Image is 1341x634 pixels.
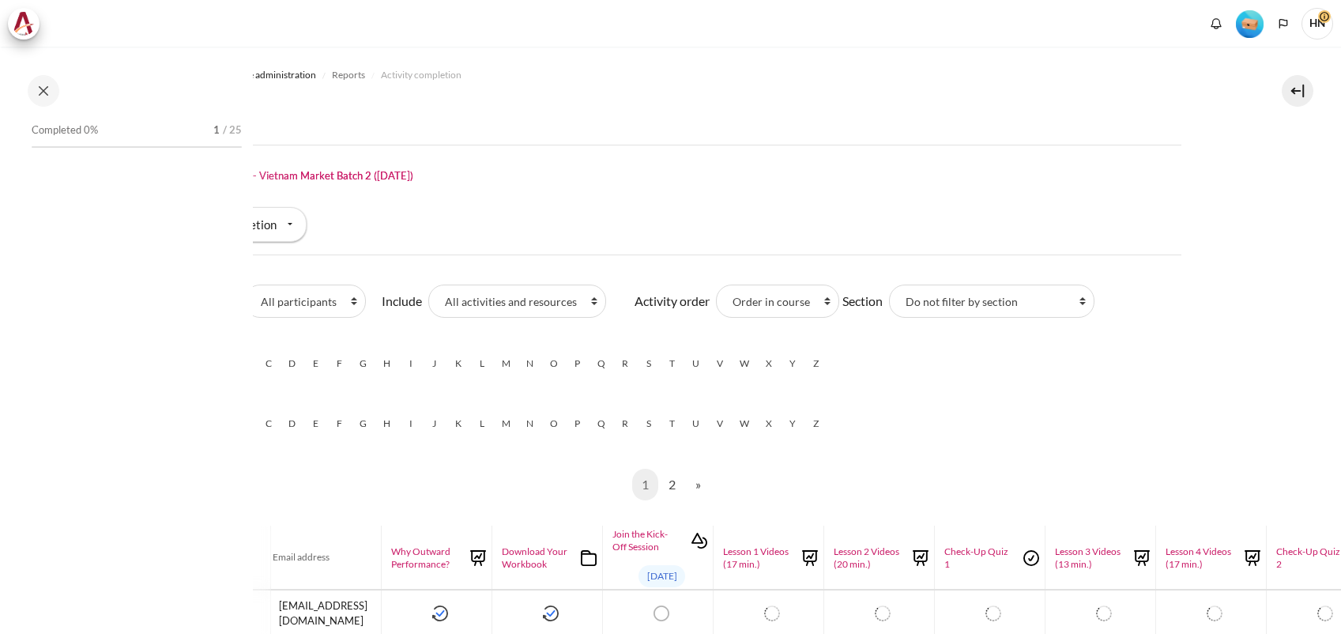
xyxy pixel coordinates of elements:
a: Certificates [412,121,465,137]
span: Why Outward Performance? [391,545,458,570]
span: Course administration [224,68,316,82]
a: P [566,352,590,375]
span: Download Your Workbook [502,545,569,570]
a: F [328,412,352,436]
a: Completed 0% 1 / 25 [32,119,242,164]
div: Level #1 [1236,9,1264,38]
a: C [257,412,281,436]
a: Why Outward Performance?Lesson [383,545,490,570]
a: U [684,352,708,375]
span: Lesson 3 Videos (13 min.) [1055,545,1122,570]
a: D [281,352,304,375]
span: / 25 [223,123,242,138]
a: S [637,412,661,436]
label: Section [842,292,883,311]
a: X [757,352,781,375]
img: Tung Bui, Lesson 4 Videos (17 min.): Not completed [1207,606,1222,621]
a: Join the Kick-Off SessionInteractive Content [605,528,711,553]
a: Course ratings [478,121,544,137]
th: Email address [271,526,382,590]
button: Languages [1271,12,1295,36]
a: M [494,412,518,436]
span: Join the Kick-Off Session [612,528,680,553]
a: Download Your WorkbookFolder [494,545,601,570]
img: Tung Bui, Lesson 1 Videos (17 min.): Not completed [764,606,780,621]
span: Completed 0% [32,123,98,138]
a: My courses [55,8,119,40]
span: Activity completion [381,68,461,82]
a: L [470,412,494,436]
div: Show notification window with no new notifications [1204,12,1228,36]
label: Include [382,292,422,311]
a: Q [590,412,613,436]
a: Badges [367,121,400,137]
span: Lesson 1 Videos (17 min.) [723,545,790,570]
a: 2 [659,469,685,500]
a: P [566,412,590,436]
img: Lesson [1130,546,1154,570]
a: Level #1 [1230,9,1270,38]
a: Y [781,352,804,375]
img: Lesson [909,546,932,570]
a: U [684,412,708,436]
span: HN [1301,8,1333,40]
img: Architeck [13,12,35,36]
a: Reports & Analytics [122,8,225,40]
a: O [542,352,566,375]
a: H [375,352,399,375]
a: T [661,352,684,375]
img: Lesson [466,546,490,570]
a: Lesson 2 Videos (20 min.)Lesson [826,545,932,570]
a: X [757,412,781,436]
nav: Page [160,456,1181,513]
a: Grades [273,121,306,137]
a: Lesson 4 Videos (17 min.)Lesson [1158,545,1264,570]
h5: Last name [160,391,1181,406]
span: Check-Up Quiz 1 [944,545,1011,570]
img: Lesson [1241,546,1264,570]
a: Lesson 3 Videos (13 min.)Lesson [1047,545,1154,570]
a: 1 [632,469,658,500]
img: Tung Bui, Lesson 2 Videos (20 min.): Not completed [875,606,891,621]
span: Reports [332,68,365,82]
a: S [637,352,661,375]
h1: Outward GoBeyond - Vietnam Market Batch 2 ([DATE]) [160,169,413,183]
a: Next page [686,469,710,500]
nav: Navigation bar [160,62,468,88]
img: Tung Bui, Download Your Workbook: Completed Friday, 25 July 2025, 11:24 AM [543,606,559,621]
img: Tung Bui, Join the Kick-Off Session: Not completed [654,606,669,621]
a: C [257,352,281,375]
a: D [281,412,304,436]
a: Activity completion [381,66,461,85]
a: Z [804,412,828,436]
img: Folder [577,546,601,570]
img: Tung Bui, Why Outward Performance?: Completed Friday, 25 July 2025, 11:16 AM [432,606,448,621]
a: E [304,412,328,436]
a: User menu [1301,8,1333,40]
span: » [695,475,701,494]
img: Tung Bui, Check-Up Quiz 1: Not completed [985,606,1001,621]
a: V [708,352,732,375]
a: G [352,412,375,436]
a: R [613,412,637,436]
a: Lesson 1 Videos (17 min.)Lesson [715,545,822,570]
a: W [732,352,757,375]
a: Check-Up Quiz 1Quiz [936,545,1043,570]
a: T [661,412,684,436]
a: M [494,352,518,375]
a: K [446,352,470,375]
span: [DATE] [647,569,677,583]
img: Lesson [798,546,822,570]
a: V [708,412,732,436]
a: J [423,412,446,436]
a: L [470,352,494,375]
a: N [518,412,542,436]
a: I [399,412,423,436]
a: Architeck Architeck [8,8,47,40]
a: Q [590,352,613,375]
a: Reports [318,121,354,137]
span: Lesson 4 Videos (17 min.) [1166,545,1233,570]
img: Quiz [1019,546,1043,570]
a: G [352,352,375,375]
a: R [613,352,637,375]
